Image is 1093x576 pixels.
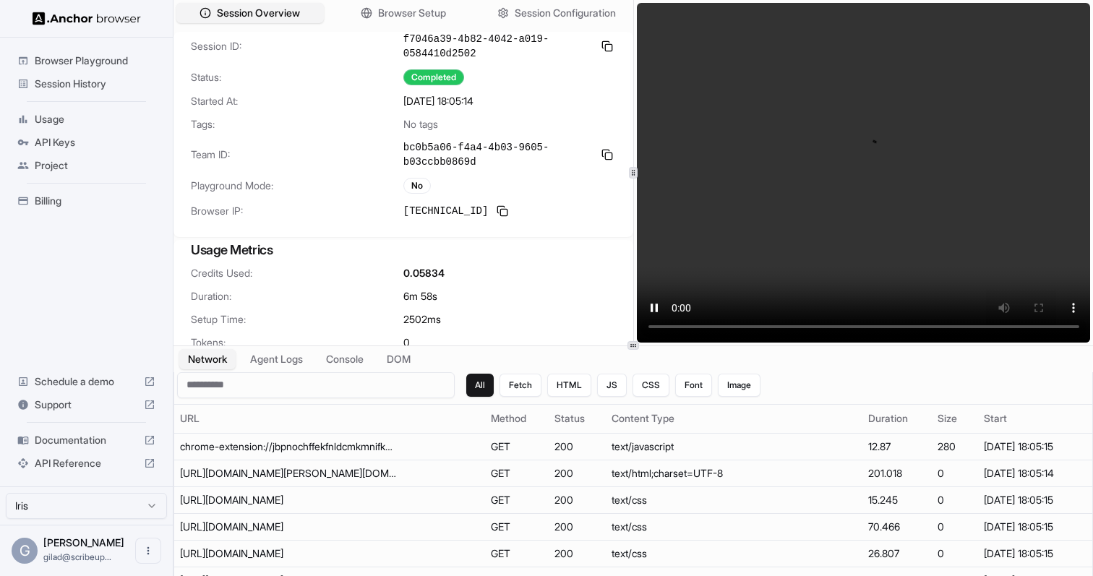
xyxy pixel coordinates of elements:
[403,178,431,194] div: No
[485,513,549,540] td: GET
[191,266,403,280] span: Credits Used:
[485,540,549,567] td: GET
[485,486,549,513] td: GET
[191,70,403,85] span: Status:
[191,312,403,327] span: Setup Time:
[606,486,862,513] td: text/css
[191,94,403,108] span: Started At:
[403,69,464,85] div: Completed
[43,551,111,562] span: gilad@scribeup.io
[191,335,403,350] span: Tokens:
[403,94,473,108] span: [DATE] 18:05:14
[403,140,593,169] span: bc0b5a06-f4a4-4b03-9605-b03ccbb0869d
[35,77,155,91] span: Session History
[549,486,606,513] td: 200
[33,12,141,25] img: Anchor Logo
[191,240,616,260] h3: Usage Metrics
[378,6,446,20] span: Browser Setup
[180,493,397,507] div: https://images-na.ssl-images-amazon.com/images/I/21tNz3PlzXL._RC%7C51MqAENQaOL.css_.css?AUIClient...
[978,486,1092,513] td: [DATE] 18:05:15
[549,540,606,567] td: 200
[12,429,161,452] div: Documentation
[12,49,161,72] div: Browser Playground
[549,513,606,540] td: 200
[217,6,300,20] span: Session Overview
[35,158,155,173] span: Project
[12,189,161,212] div: Billing
[43,536,124,549] span: Gilad Spitzer
[12,370,161,393] div: Schedule a demo
[633,374,669,397] button: CSS
[403,117,438,132] span: No tags
[978,513,1092,540] td: [DATE] 18:05:15
[378,349,419,369] button: DOM
[191,147,403,162] span: Team ID:
[862,433,933,460] td: 12.87
[932,513,978,540] td: 0
[12,452,161,475] div: API Reference
[597,374,627,397] button: JS
[403,32,593,61] span: f7046a39-4b82-4042-a019-0584410d2502
[932,540,978,567] td: 0
[485,460,549,486] td: GET
[241,349,312,369] button: Agent Logs
[515,6,616,20] span: Session Configuration
[932,460,978,486] td: 0
[466,374,494,397] button: All
[675,374,712,397] button: Font
[180,411,479,426] div: URL
[191,289,403,304] span: Duration:
[191,117,403,132] span: Tags:
[191,39,403,53] span: Session ID:
[862,513,933,540] td: 70.466
[606,460,862,486] td: text/html;charset=UTF-8
[191,179,403,193] span: Playground Mode:
[35,374,138,389] span: Schedule a demo
[718,374,760,397] button: Image
[35,397,138,412] span: Support
[317,349,372,369] button: Console
[403,204,489,218] span: [TECHNICAL_ID]
[403,312,441,327] span: 2502 ms
[500,374,541,397] button: Fetch
[35,456,138,470] span: API Reference
[547,374,591,397] button: HTML
[491,411,543,426] div: Method
[403,289,437,304] span: 6m 58s
[862,540,933,567] td: 26.807
[932,433,978,460] td: 280
[180,466,397,481] div: https://www.amazon.com/ap/signin?openid.pape.max_auth_age=3600&openid.return_to=https%3A%2F%2Fwww...
[485,433,549,460] td: GET
[606,540,862,567] td: text/css
[403,335,410,350] span: 0
[35,53,155,68] span: Browser Playground
[180,546,397,561] div: https://images-na.ssl-images-amazon.com/images/I/21Kn+EeZqiL.css?AUIClients/CVFAssets
[862,460,933,486] td: 201.018
[606,513,862,540] td: text/css
[12,131,161,154] div: API Keys
[35,433,138,447] span: Documentation
[554,411,600,426] div: Status
[135,538,161,564] button: Open menu
[35,194,155,208] span: Billing
[549,460,606,486] td: 200
[938,411,972,426] div: Size
[12,72,161,95] div: Session History
[12,108,161,131] div: Usage
[978,540,1092,567] td: [DATE] 18:05:15
[35,112,155,126] span: Usage
[12,393,161,416] div: Support
[978,460,1092,486] td: [DATE] 18:05:14
[191,204,403,218] span: Browser IP:
[862,486,933,513] td: 15.245
[978,433,1092,460] td: [DATE] 18:05:15
[180,520,397,534] div: https://images-na.ssl-images-amazon.com/images/I/11Q3J0BXRuL._RC%7C01ZTHTZObnL.css,41CH6lOLkAL.cs...
[403,266,445,280] span: 0.05834
[868,411,927,426] div: Duration
[179,349,236,369] button: Network
[932,486,978,513] td: 0
[984,411,1086,426] div: Start
[12,154,161,177] div: Project
[612,411,857,426] div: Content Type
[35,135,155,150] span: API Keys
